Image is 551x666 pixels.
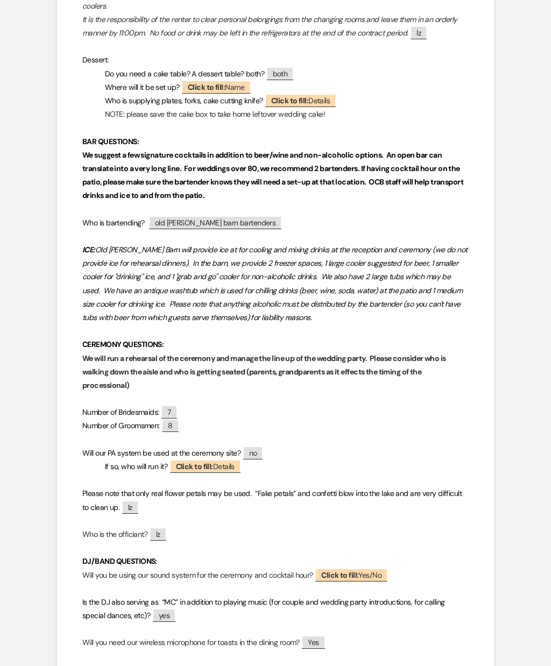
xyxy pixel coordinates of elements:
strong: DJ/BAND QUESTIONS: [82,557,157,566]
span: Yes/No [315,569,388,582]
em: ICE: [82,245,95,255]
b: Click to fill: [176,462,213,472]
span: lz [410,26,427,40]
span: Is the DJ also serving as “MC” in addition to playing music (for couple and wedding party introdu... [82,598,447,621]
em: It is the responsibility of the renter to clear personal belongings from the changing rooms and l... [82,15,459,38]
span: lz [150,528,167,541]
p: NOTE: please save the cake box to take home leftover wedding cake! [82,108,469,122]
span: Number of Groomsmen: [82,421,160,431]
span: Who is supplying plates, forks, cake cutting knife? [105,96,263,106]
span: lz [122,501,139,514]
span: Name [181,81,251,94]
span: Details [265,94,336,108]
span: Who is bartending? [82,218,145,228]
p: Will you be using our sound system for the ceremony and cocktail hour? [82,569,469,583]
span: Do you need a cake table? A dessert table? both? [105,69,264,79]
em: Old [PERSON_NAME] Barn will provide ice at for cooling and mixing drinks at the reception and cer... [82,245,469,323]
span: 8 [161,419,179,433]
span: If so, who will run it? [105,462,167,472]
span: yes [152,609,176,622]
span: Where will it be set up? [105,83,180,93]
span: Number of Bridesmaids: [82,408,159,417]
strong: BAR QUESTIONS: [82,137,139,147]
span: Yes [301,636,325,649]
b: Click to fill: [321,571,358,580]
span: Dessert: [82,55,109,65]
span: Please note that only real flower petals may be used. “Fake petals” and confetti blow into the la... [82,489,464,512]
p: Will you need our wireless microphone for toasts in the dining room? [82,636,469,650]
span: both [266,67,294,81]
strong: CEREMONY QUESTIONS: [82,340,164,350]
strong: We suggest a few signature cocktails in addition to beer/wine and non-alcoholic options. An open ... [82,151,465,201]
span: Details [169,460,241,473]
p: Who is the officiant? [82,528,469,542]
span: Will our PA system be used at the ceremony site? [82,449,241,458]
span: no [243,447,264,460]
strong: We will run a rehearsal of the ceremony and manage the line up of the wedding party. Please consi... [82,354,447,391]
span: 7 [161,406,177,419]
span: old [PERSON_NAME] barn bartenders [149,216,282,230]
b: Click to fill: [188,83,225,93]
b: Click to fill: [271,96,308,106]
